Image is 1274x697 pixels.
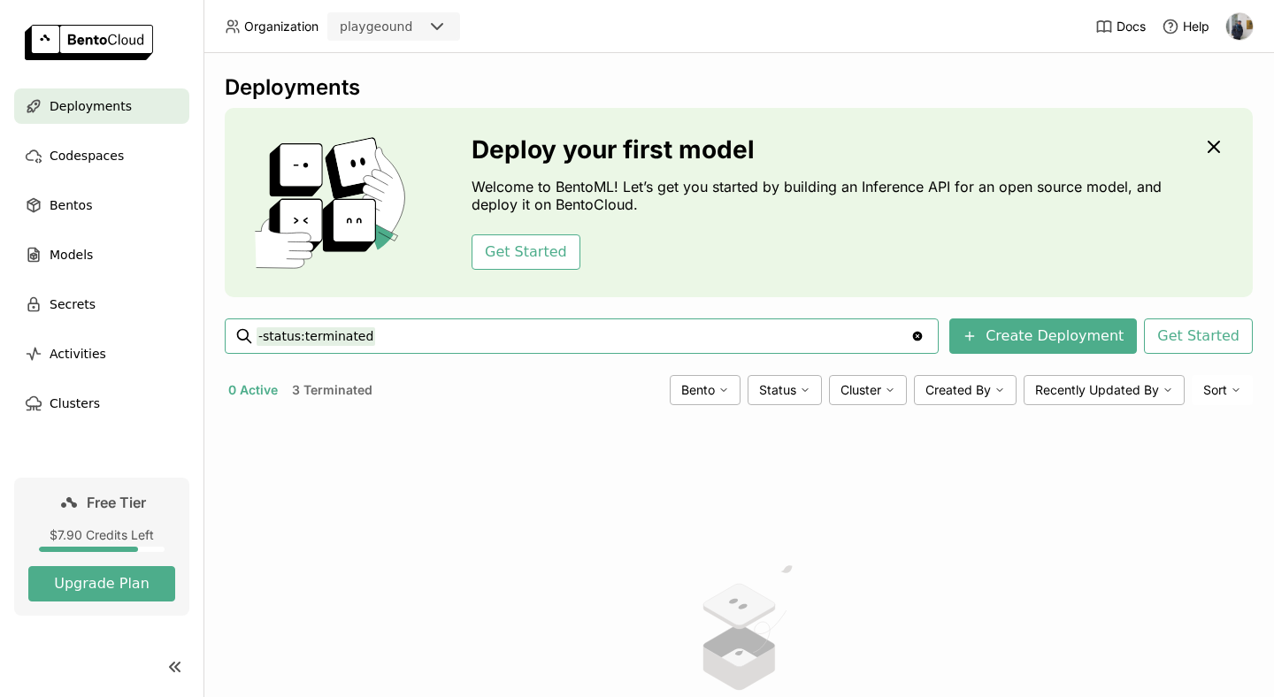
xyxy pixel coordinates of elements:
span: Help [1183,19,1209,34]
div: playgeound [340,18,412,35]
span: Secrets [50,294,96,315]
span: Codespaces [50,145,124,166]
div: Status [748,375,822,405]
span: Cluster [840,382,881,398]
input: Selected playgeound. [414,19,416,36]
a: Bentos [14,188,189,223]
img: cover onboarding [239,136,429,269]
a: Activities [14,336,189,371]
button: Get Started [1144,318,1253,354]
a: Models [14,237,189,272]
button: 0 Active [225,379,281,402]
div: Created By [914,375,1017,405]
span: Docs [1117,19,1146,34]
span: Status [759,382,796,398]
button: Upgrade Plan [28,566,175,601]
a: Docs [1095,18,1146,35]
a: Deployments [14,88,189,124]
span: Bento [681,382,715,398]
span: Deployments [50,96,132,117]
button: Create Deployment [949,318,1137,354]
button: Get Started [472,234,580,270]
div: Bento [670,375,741,405]
a: Secrets [14,287,189,322]
div: Sort [1192,375,1253,405]
img: logo [25,25,153,60]
div: Recently Updated By [1024,375,1185,405]
h3: Deploy your first model [472,135,1170,164]
span: Organization [244,19,318,34]
a: Clusters [14,386,189,421]
p: Welcome to BentoML! Let’s get you started by building an Inference API for an open source model, ... [472,178,1170,213]
div: Deployments [225,74,1253,101]
div: Help [1162,18,1209,35]
span: Free Tier [87,494,146,511]
span: Bentos [50,195,92,216]
span: Activities [50,343,106,364]
input: Search [257,322,910,350]
button: 3 Terminated [288,379,376,402]
img: Linggis Galih [1226,13,1253,40]
svg: Clear value [910,329,925,343]
span: Sort [1203,382,1227,398]
span: Recently Updated By [1035,382,1159,398]
span: Created By [925,382,991,398]
span: Models [50,244,93,265]
img: no results [672,561,805,694]
div: Cluster [829,375,907,405]
span: Clusters [50,393,100,414]
div: $7.90 Credits Left [28,527,175,543]
a: Codespaces [14,138,189,173]
a: Free Tier$7.90 Credits LeftUpgrade Plan [14,478,189,616]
